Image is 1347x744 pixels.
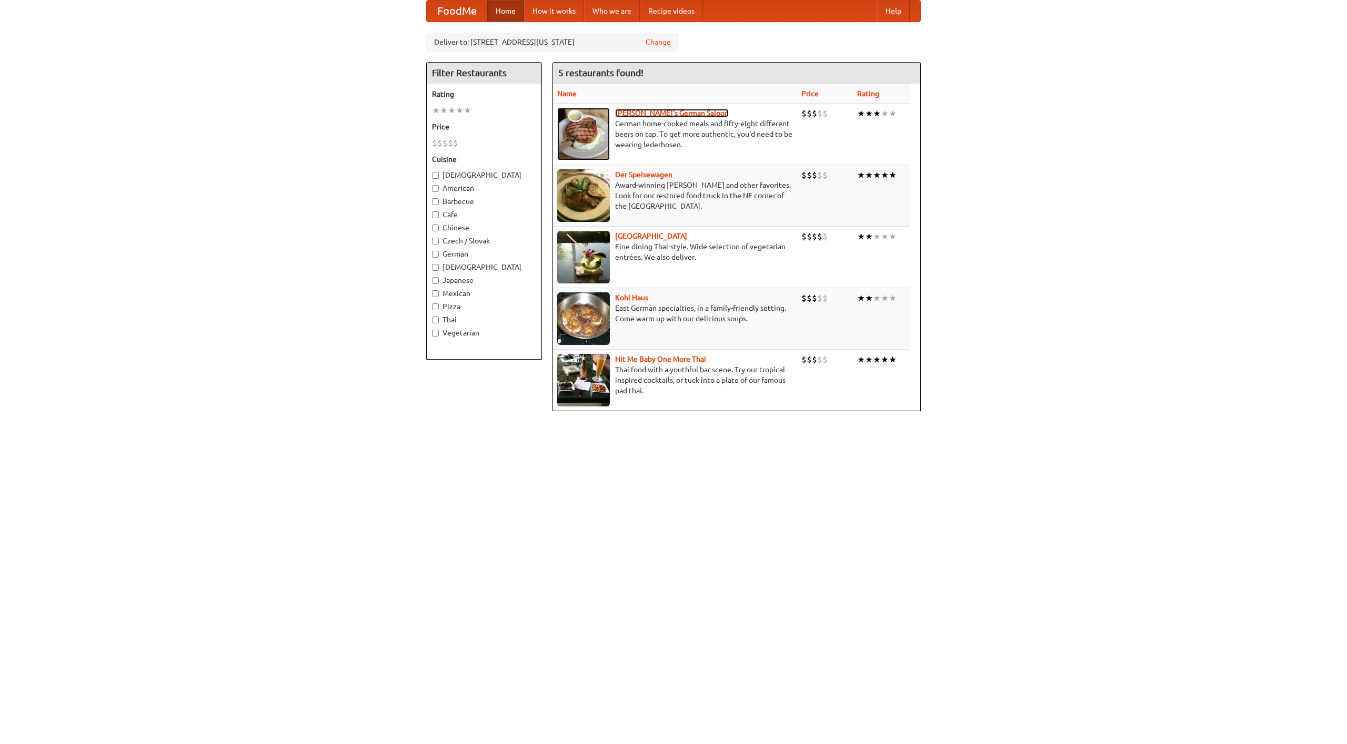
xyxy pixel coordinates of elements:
li: ★ [889,292,897,304]
input: American [432,185,439,192]
img: speisewagen.jpg [557,169,610,222]
li: $ [801,354,807,365]
input: German [432,251,439,258]
a: FoodMe [427,1,487,22]
li: $ [453,137,458,149]
li: ★ [865,354,873,365]
li: $ [822,169,828,181]
li: $ [807,108,812,119]
label: Chinese [432,222,536,233]
input: [DEMOGRAPHIC_DATA] [432,264,439,271]
label: Barbecue [432,196,536,207]
li: $ [807,231,812,242]
input: Vegetarian [432,330,439,337]
a: Der Speisewagen [615,170,672,179]
p: Fine dining Thai-style. Wide selection of vegetarian entrées. We also deliver. [557,241,793,262]
label: Mexican [432,288,536,299]
input: Cafe [432,211,439,218]
li: ★ [881,231,889,242]
li: $ [432,137,437,149]
input: Czech / Slovak [432,238,439,244]
h5: Cuisine [432,154,536,165]
h5: Price [432,121,536,132]
label: German [432,249,536,259]
li: $ [801,169,807,181]
li: $ [822,231,828,242]
a: Home [487,1,524,22]
h4: Filter Restaurants [427,63,541,84]
li: $ [817,231,822,242]
li: ★ [865,292,873,304]
li: ★ [448,105,456,116]
h5: Rating [432,89,536,99]
li: ★ [865,108,873,119]
li: ★ [873,169,881,181]
li: ★ [881,169,889,181]
li: $ [443,137,448,149]
li: ★ [889,231,897,242]
a: Kohl Haus [615,293,648,302]
a: Help [877,1,910,22]
li: ★ [889,354,897,365]
input: Chinese [432,225,439,231]
li: ★ [889,108,897,119]
li: $ [807,354,812,365]
p: Award-winning [PERSON_NAME] and other favorites. Look for our restored food truck in the NE corne... [557,180,793,211]
li: ★ [873,354,881,365]
li: ★ [873,108,881,119]
li: $ [801,292,807,304]
img: esthers.jpg [557,108,610,160]
label: Pizza [432,301,536,312]
li: $ [822,108,828,119]
a: Change [646,37,671,47]
a: [GEOGRAPHIC_DATA] [615,232,687,240]
li: $ [817,108,822,119]
li: ★ [857,354,865,365]
li: ★ [881,292,889,304]
b: [PERSON_NAME]'s German Saloon [615,109,729,117]
a: Hit Me Baby One More Thai [615,355,706,363]
li: ★ [881,108,889,119]
li: $ [801,108,807,119]
li: ★ [857,231,865,242]
label: Japanese [432,275,536,286]
ng-pluralize: 5 restaurants found! [558,68,644,78]
li: ★ [857,108,865,119]
a: How it works [524,1,584,22]
label: [DEMOGRAPHIC_DATA] [432,262,536,272]
a: Price [801,89,819,98]
img: kohlhaus.jpg [557,292,610,345]
li: $ [822,292,828,304]
li: ★ [464,105,471,116]
li: ★ [857,169,865,181]
li: ★ [456,105,464,116]
li: $ [812,292,817,304]
a: Name [557,89,577,98]
label: Thai [432,314,536,325]
li: $ [817,354,822,365]
input: Mexican [432,290,439,297]
li: $ [822,354,828,365]
a: Who we are [584,1,640,22]
li: ★ [432,105,440,116]
label: American [432,183,536,193]
li: $ [807,169,812,181]
li: $ [812,231,817,242]
img: satay.jpg [557,231,610,283]
li: ★ [873,231,881,242]
li: ★ [440,105,448,116]
li: $ [817,169,822,181]
input: [DEMOGRAPHIC_DATA] [432,172,439,179]
li: ★ [857,292,865,304]
input: Barbecue [432,198,439,205]
li: ★ [865,231,873,242]
li: $ [807,292,812,304]
div: Deliver to: [STREET_ADDRESS][US_STATE] [426,33,679,52]
input: Thai [432,317,439,323]
li: $ [448,137,453,149]
li: $ [801,231,807,242]
li: ★ [889,169,897,181]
